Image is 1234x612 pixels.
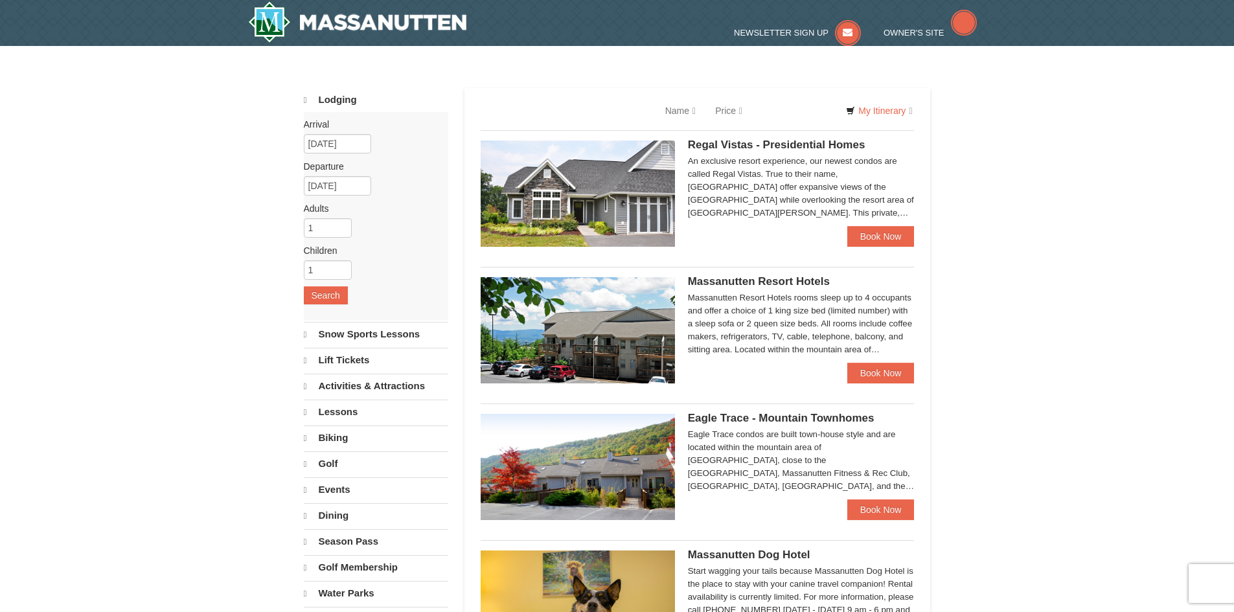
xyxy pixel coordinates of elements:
a: Activities & Attractions [304,374,448,398]
div: An exclusive resort experience, our newest condos are called Regal Vistas. True to their name, [G... [688,155,915,220]
a: Book Now [847,226,915,247]
div: Massanutten Resort Hotels rooms sleep up to 4 occupants and offer a choice of 1 king size bed (li... [688,291,915,356]
img: 19218983-1-9b289e55.jpg [481,414,675,520]
span: Massanutten Resort Hotels [688,275,830,288]
label: Children [304,244,439,257]
img: 19218991-1-902409a9.jpg [481,141,675,247]
span: Regal Vistas - Presidential Homes [688,139,865,151]
a: Dining [304,503,448,528]
label: Arrival [304,118,439,131]
a: Newsletter Sign Up [734,28,861,38]
a: Owner's Site [884,28,977,38]
img: 19219026-1-e3b4ac8e.jpg [481,277,675,383]
span: Massanutten Dog Hotel [688,549,810,561]
a: Water Parks [304,581,448,606]
a: Lessons [304,400,448,424]
a: Season Pass [304,529,448,554]
label: Adults [304,202,439,215]
span: Eagle Trace - Mountain Townhomes [688,412,874,424]
a: Name [656,98,705,124]
div: Eagle Trace condos are built town-house style and are located within the mountain area of [GEOGRA... [688,428,915,493]
a: Golf [304,451,448,476]
button: Search [304,286,348,304]
img: Massanutten Resort Logo [248,1,467,43]
a: Lift Tickets [304,348,448,372]
a: Biking [304,425,448,450]
a: Book Now [847,363,915,383]
span: Owner's Site [884,28,944,38]
a: Golf Membership [304,555,448,580]
label: Departure [304,160,439,173]
a: Price [705,98,752,124]
a: Book Now [847,499,915,520]
a: Snow Sports Lessons [304,322,448,346]
span: Newsletter Sign Up [734,28,828,38]
a: Events [304,477,448,502]
a: Lodging [304,88,448,112]
a: My Itinerary [838,101,920,120]
a: Massanutten Resort [248,1,467,43]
